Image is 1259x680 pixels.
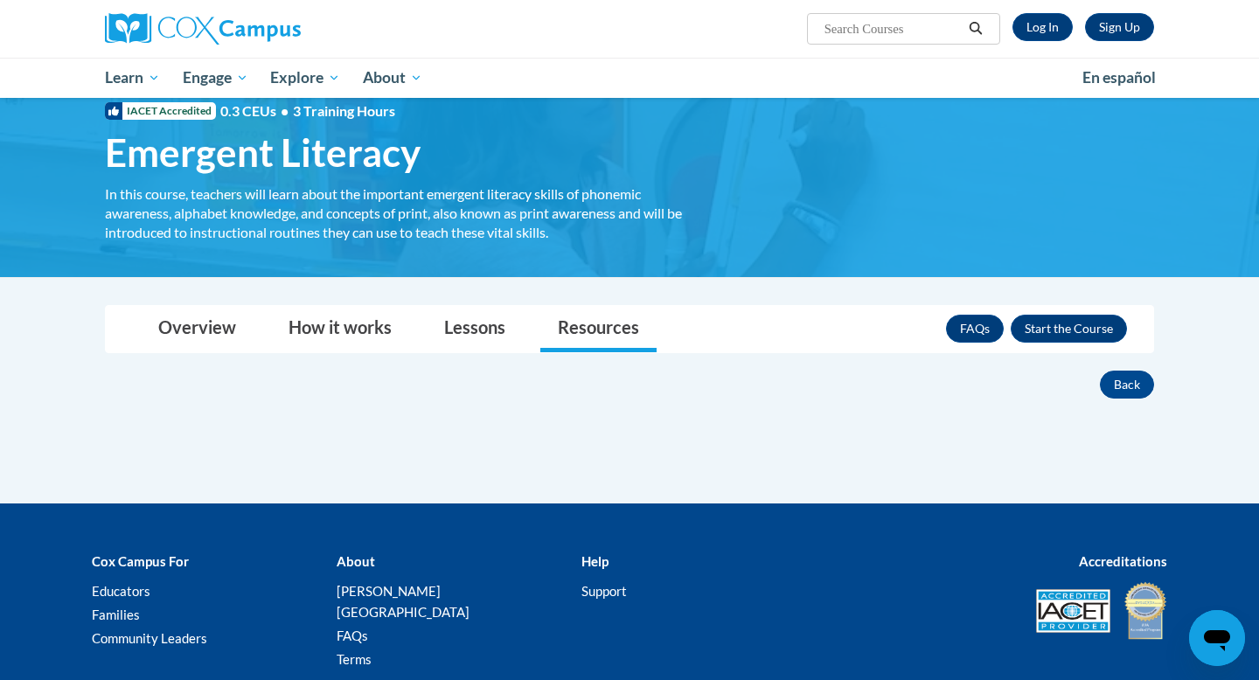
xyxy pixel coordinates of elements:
[427,306,523,352] a: Lessons
[220,101,395,121] span: 0.3 CEUs
[92,583,150,599] a: Educators
[259,58,351,98] a: Explore
[79,58,1180,98] div: Main menu
[105,184,708,242] div: In this course, teachers will learn about the important emergent literacy skills of phonemic awar...
[1123,580,1167,642] img: IDA® Accredited
[183,67,248,88] span: Engage
[581,553,609,569] b: Help
[105,13,301,45] img: Cox Campus
[293,102,395,119] span: 3 Training Hours
[1085,13,1154,41] a: Register
[337,583,470,620] a: [PERSON_NAME][GEOGRAPHIC_DATA]
[540,306,657,352] a: Resources
[105,67,160,88] span: Learn
[1011,315,1127,343] button: Enroll
[105,13,437,45] a: Cox Campus
[105,129,421,176] span: Emergent Literacy
[281,102,289,119] span: •
[92,630,207,646] a: Community Leaders
[337,651,372,667] a: Terms
[963,18,989,39] button: Search
[351,58,434,98] a: About
[337,553,375,569] b: About
[1012,13,1073,41] a: Log In
[1079,553,1167,569] b: Accreditations
[270,67,340,88] span: Explore
[94,58,171,98] a: Learn
[1071,59,1167,96] a: En español
[1036,589,1110,633] img: Accredited IACET® Provider
[823,18,963,39] input: Search Courses
[581,583,627,599] a: Support
[92,607,140,622] a: Families
[105,102,216,120] span: IACET Accredited
[946,315,1004,343] a: FAQs
[363,67,422,88] span: About
[1082,68,1156,87] span: En español
[141,306,254,352] a: Overview
[92,553,189,569] b: Cox Campus For
[337,628,368,643] a: FAQs
[1100,371,1154,399] button: Back
[171,58,260,98] a: Engage
[271,306,409,352] a: How it works
[1189,610,1245,666] iframe: Button to launch messaging window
